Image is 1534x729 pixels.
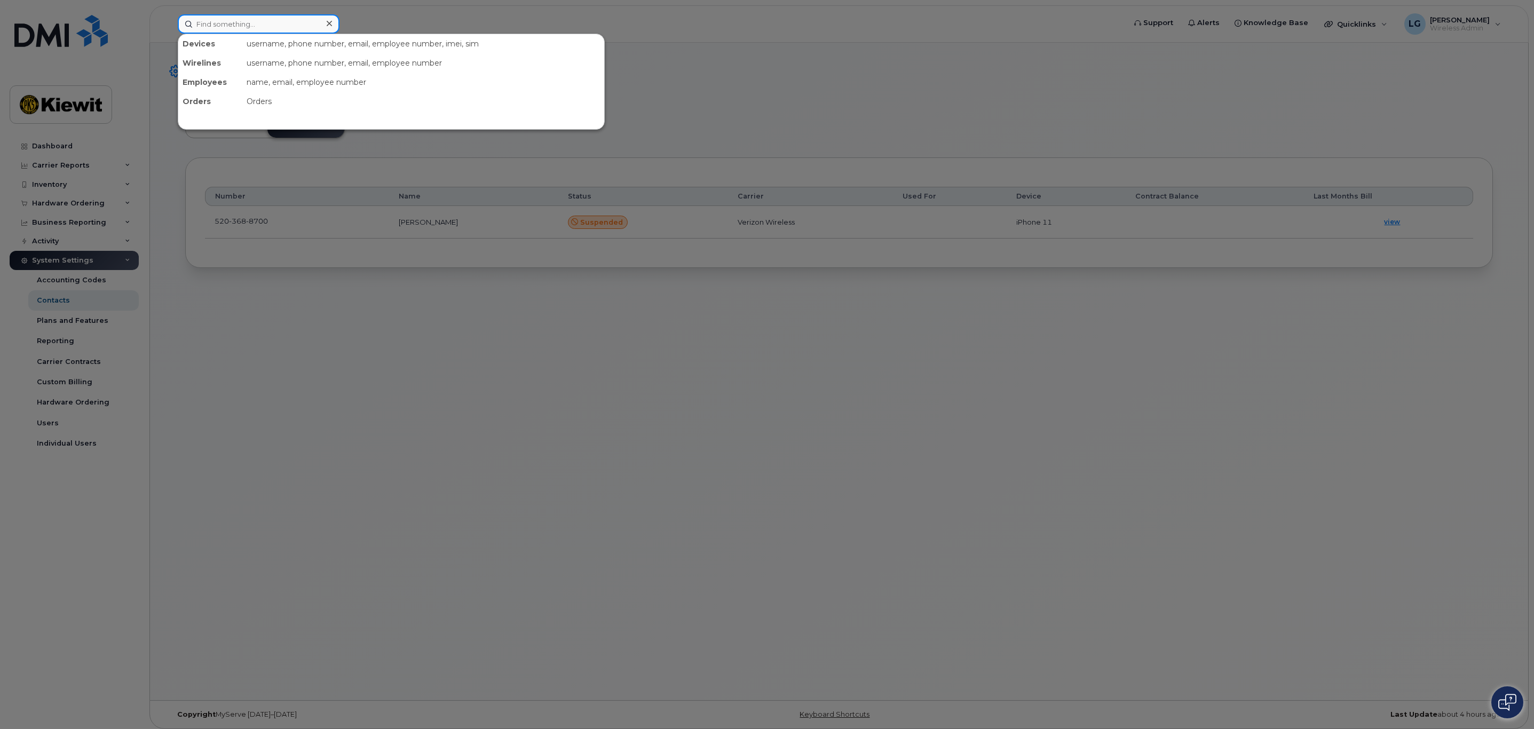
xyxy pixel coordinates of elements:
[178,73,242,92] div: Employees
[242,53,604,73] div: username, phone number, email, employee number
[242,34,604,53] div: username, phone number, email, employee number, imei, sim
[178,92,242,111] div: Orders
[178,34,242,53] div: Devices
[242,92,604,111] div: Orders
[1498,694,1516,711] img: Open chat
[178,53,242,73] div: Wirelines
[242,73,604,92] div: name, email, employee number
